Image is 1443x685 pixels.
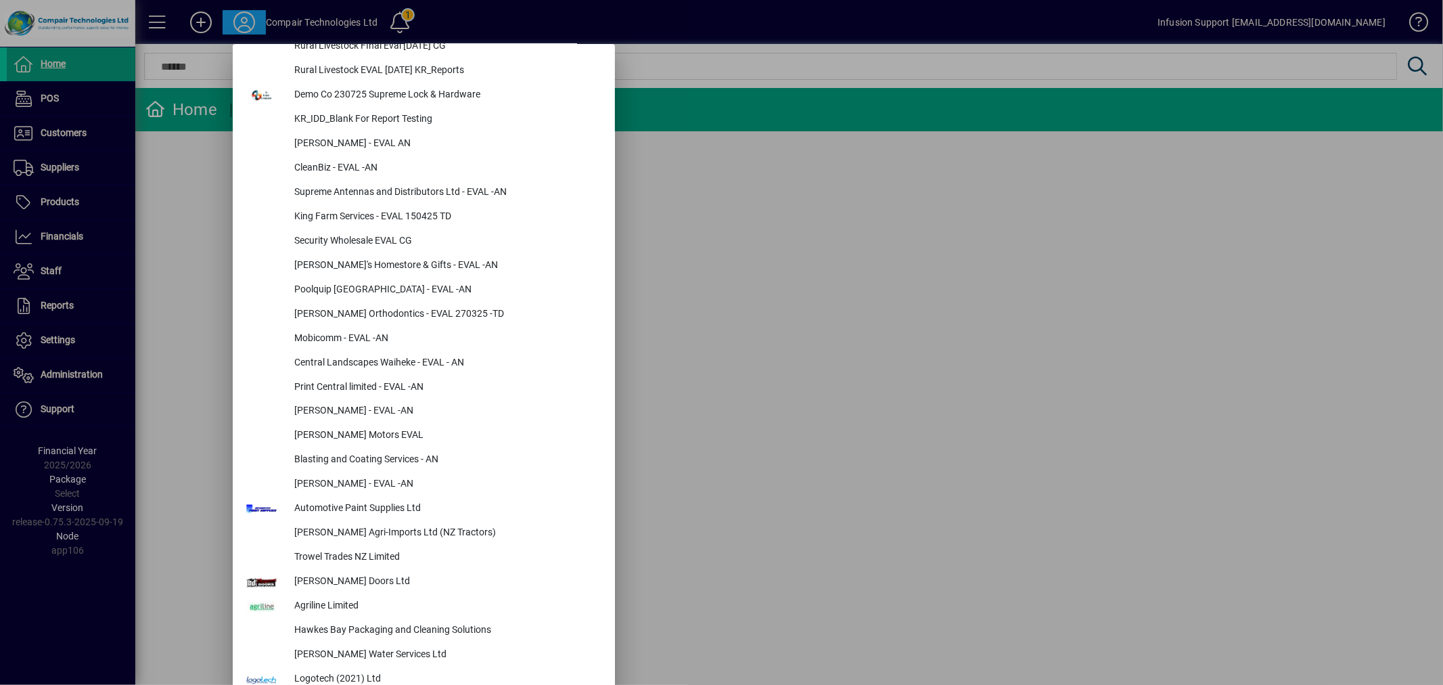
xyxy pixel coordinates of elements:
[239,278,608,303] button: Poolquip [GEOGRAPHIC_DATA] - EVAL -AN
[283,351,608,376] div: Central Landscapes Waiheke - EVAL - AN
[239,205,608,229] button: King Farm Services - EVAL 150425 TD
[239,351,608,376] button: Central Landscapes Waiheke - EVAL - AN
[239,571,608,595] button: [PERSON_NAME] Doors Ltd
[283,522,608,546] div: [PERSON_NAME] Agri-Imports Ltd (NZ Tractors)
[239,595,608,619] button: Agriline Limited
[283,424,608,449] div: [PERSON_NAME] Motors EVAL
[283,498,608,522] div: Automotive Paint Supplies Ltd
[283,303,608,327] div: [PERSON_NAME] Orthodontics - EVAL 270325 -TD
[283,376,608,400] div: Print Central limited - EVAL -AN
[239,424,608,449] button: [PERSON_NAME] Motors EVAL
[283,400,608,424] div: [PERSON_NAME] - EVAL -AN
[239,156,608,181] button: CleanBiz - EVAL -AN
[283,205,608,229] div: King Farm Services - EVAL 150425 TD
[283,327,608,351] div: Mobicomm - EVAL -AN
[239,132,608,156] button: [PERSON_NAME] - EVAL AN
[239,327,608,351] button: Mobicomm - EVAL -AN
[283,644,608,668] div: [PERSON_NAME] Water Services Ltd
[283,156,608,181] div: CleanBiz - EVAL -AN
[239,619,608,644] button: Hawkes Bay Packaging and Cleaning Solutions
[239,449,608,473] button: Blasting and Coating Services - AN
[239,108,608,132] button: KR_IDD_Blank For Report Testing
[283,59,608,83] div: Rural Livestock EVAL [DATE] KR_Reports
[283,108,608,132] div: KR_IDD_Blank For Report Testing
[283,473,608,498] div: [PERSON_NAME] - EVAL -AN
[239,644,608,668] button: [PERSON_NAME] Water Services Ltd
[283,619,608,644] div: Hawkes Bay Packaging and Cleaning Solutions
[283,181,608,205] div: Supreme Antennas and Distributors Ltd - EVAL -AN
[283,571,608,595] div: [PERSON_NAME] Doors Ltd
[283,595,608,619] div: Agriline Limited
[239,35,608,59] button: Rural Livestock FInal Eval [DATE] CG
[283,229,608,254] div: Security Wholesale EVAL CG
[239,498,608,522] button: Automotive Paint Supplies Ltd
[239,229,608,254] button: Security Wholesale EVAL CG
[239,522,608,546] button: [PERSON_NAME] Agri-Imports Ltd (NZ Tractors)
[283,278,608,303] div: Poolquip [GEOGRAPHIC_DATA] - EVAL -AN
[283,35,608,59] div: Rural Livestock FInal Eval [DATE] CG
[283,254,608,278] div: [PERSON_NAME]'s Homestore & Gifts - EVAL -AN
[283,449,608,473] div: Blasting and Coating Services - AN
[239,181,608,205] button: Supreme Antennas and Distributors Ltd - EVAL -AN
[239,473,608,498] button: [PERSON_NAME] - EVAL -AN
[239,546,608,571] button: Trowel Trades NZ Limited
[239,59,608,83] button: Rural Livestock EVAL [DATE] KR_Reports
[283,546,608,571] div: Trowel Trades NZ Limited
[239,254,608,278] button: [PERSON_NAME]'s Homestore & Gifts - EVAL -AN
[239,83,608,108] button: Demo Co 230725 Supreme Lock & Hardware
[283,132,608,156] div: [PERSON_NAME] - EVAL AN
[239,376,608,400] button: Print Central limited - EVAL -AN
[239,400,608,424] button: [PERSON_NAME] - EVAL -AN
[283,83,608,108] div: Demo Co 230725 Supreme Lock & Hardware
[239,303,608,327] button: [PERSON_NAME] Orthodontics - EVAL 270325 -TD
